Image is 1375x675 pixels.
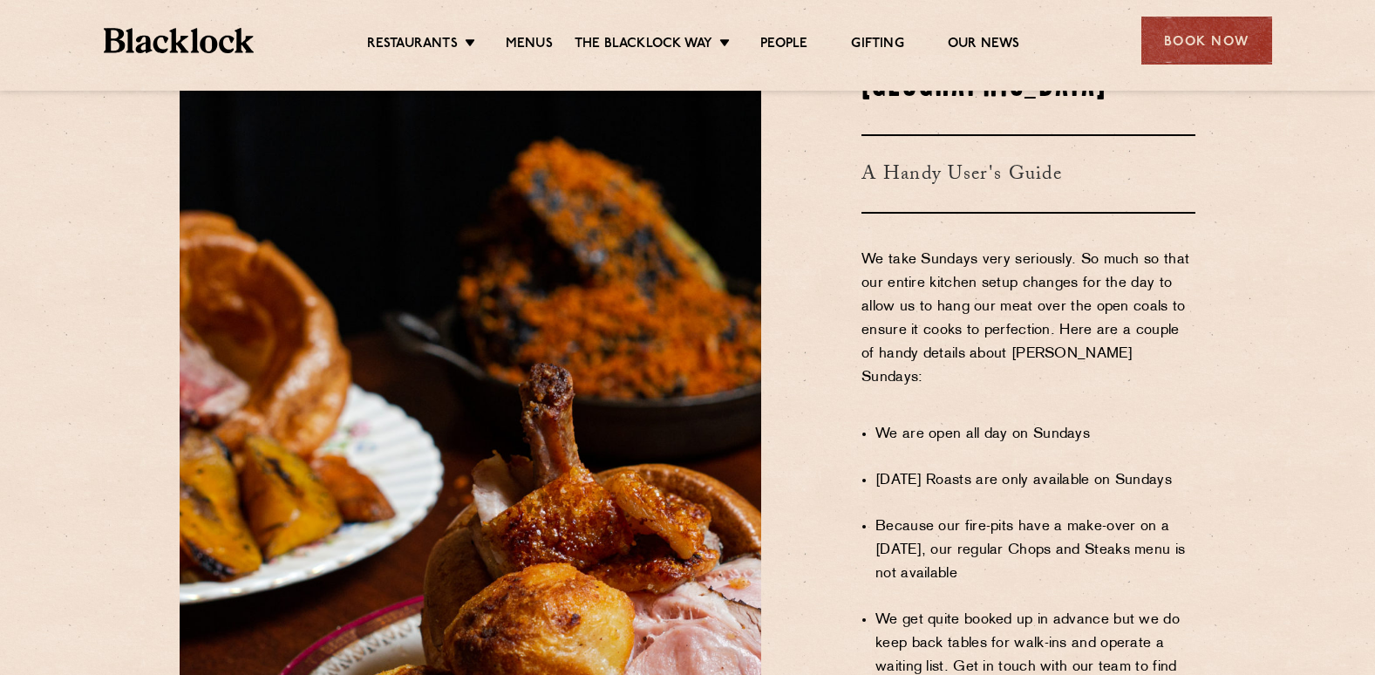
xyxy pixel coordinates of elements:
h3: A Handy User's Guide [861,134,1195,214]
a: Restaurants [367,36,458,55]
a: People [760,36,807,55]
div: Book Now [1141,17,1272,65]
a: Menus [506,36,553,55]
p: We take Sundays very seriously. So much so that our entire kitchen setup changes for the day to a... [861,249,1195,413]
a: Gifting [851,36,903,55]
li: [DATE] Roasts are only available on Sundays [875,469,1195,493]
a: The Blacklock Way [575,36,712,55]
li: We are open all day on Sundays [875,423,1195,447]
a: Our News [948,36,1020,55]
li: Because our fire-pits have a make-over on a [DATE], our regular Chops and Steaks menu is not avai... [875,515,1195,586]
img: BL_Textured_Logo-footer-cropped.svg [104,28,255,53]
